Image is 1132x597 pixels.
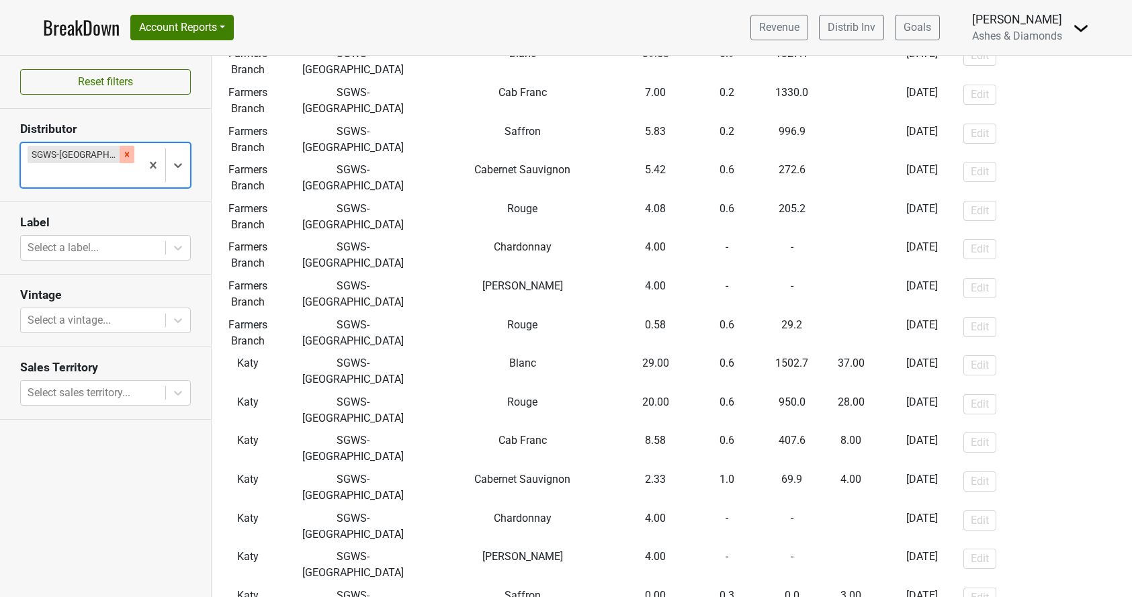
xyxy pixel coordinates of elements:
[963,278,996,298] button: Edit
[284,236,422,275] td: SGWS-[GEOGRAPHIC_DATA]
[28,146,120,163] div: SGWS-[GEOGRAPHIC_DATA]
[963,317,996,337] button: Edit
[507,202,537,215] span: Rouge
[1073,20,1089,36] img: Dropdown Menu
[284,120,422,159] td: SGWS-[GEOGRAPHIC_DATA]
[212,545,284,584] td: Katy
[884,120,960,159] td: [DATE]
[212,430,284,469] td: Katy
[509,357,536,369] span: Blanc
[765,314,818,353] td: 29.2
[284,430,422,469] td: SGWS-[GEOGRAPHIC_DATA]
[963,201,996,221] button: Edit
[689,468,766,507] td: 1.0
[212,81,284,120] td: Farmers Branch
[20,122,191,136] h3: Distributor
[963,394,996,414] button: Edit
[474,473,570,486] span: Cabernet Sauvignon
[212,120,284,159] td: Farmers Branch
[20,69,191,95] button: Reset filters
[623,81,689,120] td: 7.00
[818,120,884,159] td: -
[623,507,689,546] td: 4.00
[895,15,940,40] a: Goals
[507,318,537,331] span: Rouge
[212,391,284,430] td: Katy
[689,545,766,584] td: -
[689,391,766,430] td: 0.6
[818,43,884,82] td: -
[623,275,689,314] td: 4.00
[623,120,689,159] td: 5.83
[818,352,884,391] td: -
[20,216,191,230] h3: Label
[623,468,689,507] td: 2.33
[884,391,960,430] td: [DATE]
[818,391,884,430] td: -
[972,11,1062,28] div: [PERSON_NAME]
[963,432,996,453] button: Edit
[818,158,884,197] td: -
[284,158,422,197] td: SGWS-[GEOGRAPHIC_DATA]
[212,314,284,353] td: Farmers Branch
[884,158,960,197] td: [DATE]
[884,43,960,82] td: [DATE]
[963,46,996,66] button: Edit
[765,120,818,159] td: 996.9
[765,43,818,82] td: 1327.1
[818,468,884,507] td: -
[623,545,689,584] td: 4.00
[689,120,766,159] td: 0.2
[623,430,689,469] td: 8.58
[689,236,766,275] td: -
[963,239,996,259] button: Edit
[963,355,996,375] button: Edit
[284,391,422,430] td: SGWS-[GEOGRAPHIC_DATA]
[963,162,996,182] button: Edit
[765,430,818,469] td: 407.6
[482,550,563,563] span: [PERSON_NAME]
[765,197,818,236] td: 205.2
[765,391,818,430] td: 950.0
[284,314,422,353] td: SGWS-[GEOGRAPHIC_DATA]
[623,197,689,236] td: 4.08
[482,279,563,292] span: [PERSON_NAME]
[963,471,996,492] button: Edit
[474,163,570,176] span: Cabernet Sauvignon
[765,236,818,275] td: -
[884,545,960,584] td: [DATE]
[212,197,284,236] td: Farmers Branch
[884,507,960,546] td: [DATE]
[765,275,818,314] td: -
[765,545,818,584] td: -
[884,197,960,236] td: [DATE]
[972,30,1062,42] span: Ashes & Diamonds
[494,240,552,253] span: Chardonnay
[884,81,960,120] td: [DATE]
[212,43,284,82] td: Farmers Branch
[818,507,884,546] td: -
[212,468,284,507] td: Katy
[284,352,422,391] td: SGWS-[GEOGRAPHIC_DATA]
[884,430,960,469] td: [DATE]
[818,275,884,314] td: -
[212,158,284,197] td: Farmers Branch
[765,468,818,507] td: 69.9
[505,125,541,138] span: Saffron
[689,158,766,197] td: 0.6
[818,314,884,353] td: -
[689,430,766,469] td: 0.6
[498,86,547,99] span: Cab Franc
[884,468,960,507] td: [DATE]
[120,146,134,163] div: Remove SGWS-TX
[494,512,552,524] span: Chardonnay
[689,314,766,353] td: 0.6
[884,275,960,314] td: [DATE]
[963,510,996,531] button: Edit
[765,158,818,197] td: 272.6
[212,236,284,275] td: Farmers Branch
[212,275,284,314] td: Farmers Branch
[284,43,422,82] td: SGWS-[GEOGRAPHIC_DATA]
[765,352,818,391] td: 1502.7
[623,352,689,391] td: 29.00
